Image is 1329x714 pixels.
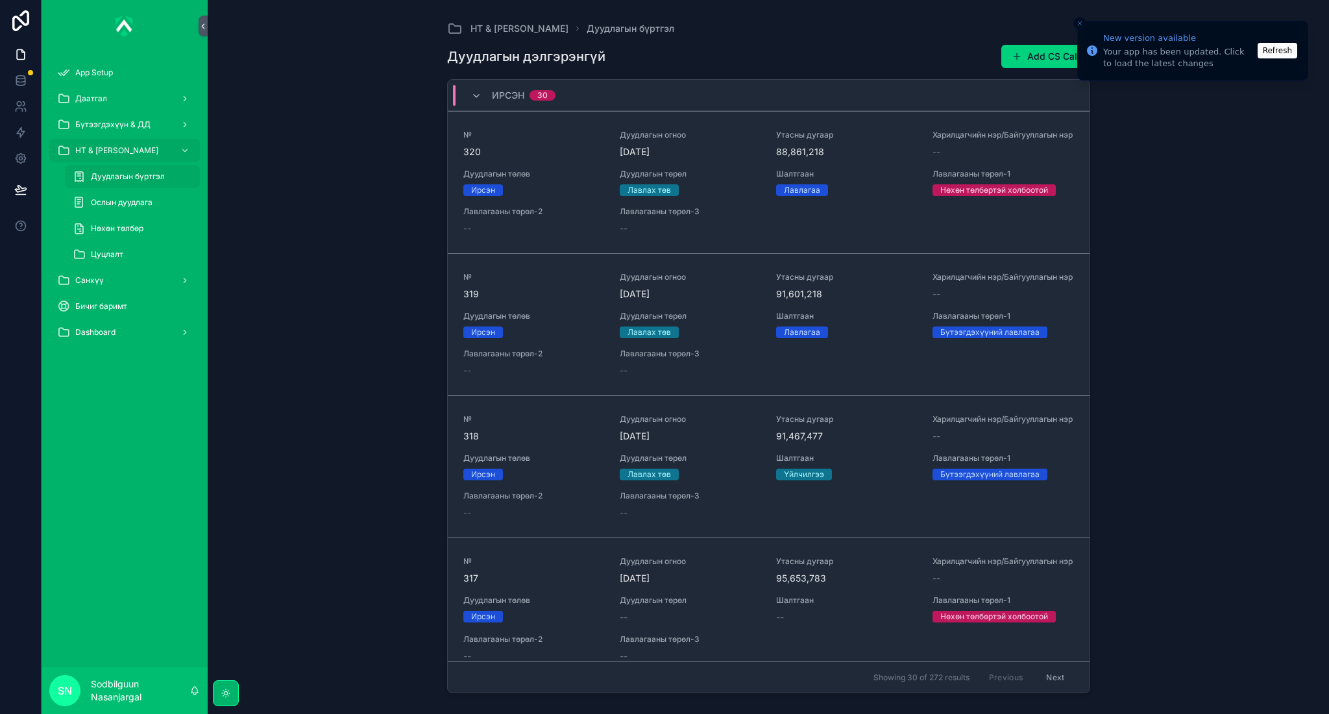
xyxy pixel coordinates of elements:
div: New version available [1103,32,1254,45]
span: [DATE] [620,288,761,301]
div: Лавлах төв [628,184,671,196]
span: Лавлагааны төрөл-1 [933,453,1073,463]
span: Бүтээгдэхүүн & ДД [75,119,151,130]
span: Лавлагааны төрөл-2 [463,206,604,217]
span: Лавлагааны төрөл-3 [620,634,761,645]
span: Харилцагчийн нэр/Байгууллагын нэр [933,414,1073,425]
a: Санхүү [49,269,200,292]
span: Утасны дугаар [776,272,917,282]
span: Ослын дуудлага [91,197,152,208]
span: [DATE] [620,572,761,585]
button: Refresh [1258,43,1297,58]
span: Дуудлагын төлөв [463,453,604,463]
span: Дуудлагын төрөл [620,169,761,179]
span: Шалтгаан [776,311,917,321]
a: Даатгал [49,87,200,110]
div: Лавлах төв [628,326,671,338]
span: Цуцлалт [91,249,123,260]
span: Дуудлагын төлөв [463,169,604,179]
span: Утасны дугаар [776,556,917,567]
a: Цуцлалт [65,243,200,266]
span: -- [463,506,471,519]
div: 30 [537,90,548,101]
span: Шалтгаан [776,453,917,463]
span: -- [620,364,628,377]
span: -- [620,611,628,624]
span: Лавлагааны төрөл-1 [933,169,1073,179]
button: Next [1037,667,1073,687]
span: -- [776,611,784,624]
span: 95,653,783 [776,572,917,585]
div: Ирсэн [471,184,495,196]
span: -- [933,288,940,301]
span: № [463,130,604,140]
a: App Setup [49,61,200,84]
div: Нөхөн төлбөртэй холбоотой [940,611,1048,622]
span: Дуудлагын бүртгэл [91,171,165,182]
span: Лавлагааны төрөл-3 [620,206,761,217]
span: Харилцагчийн нэр/Байгууллагын нэр [933,130,1073,140]
span: SN [58,683,72,698]
a: Ослын дуудлага [65,191,200,214]
span: Дуудлагын төрөл [620,453,761,463]
span: НТ & [PERSON_NAME] [75,145,158,156]
span: -- [620,650,628,663]
span: -- [933,145,940,158]
div: scrollable content [42,52,208,361]
span: 319 [463,288,604,301]
span: [DATE] [620,145,761,158]
span: Дуудлагын төлөв [463,595,604,606]
span: Утасны дугаар [776,130,917,140]
span: Лавлагааны төрөл-1 [933,595,1073,606]
span: Дуудлагын төрөл [620,595,761,606]
span: Лавлагааны төрөл-2 [463,491,604,501]
div: Нөхөн төлбөртэй холбоотой [940,184,1048,196]
div: Ирсэн [471,469,495,480]
a: Бичиг баримт [49,295,200,318]
a: №319Дуудлагын огноо[DATE]Утасны дугаар91,601,218Харилцагчийн нэр/Байгууллагын нэр--Дуудлагын төлө... [448,253,1090,395]
span: № [463,556,604,567]
span: Лавлагааны төрөл-1 [933,311,1073,321]
span: Даатгал [75,93,107,104]
span: Dashboard [75,327,116,338]
span: [DATE] [620,430,761,443]
span: 91,601,218 [776,288,917,301]
button: Close toast [1073,17,1086,30]
span: 91,467,477 [776,430,917,443]
span: 320 [463,145,604,158]
div: Бүтээгдэхүүний лавлагаа [940,326,1040,338]
span: Ирсэн [492,89,524,102]
a: Дуудлагын бүртгэл [65,165,200,188]
span: -- [933,572,940,585]
span: Лавлагааны төрөл-2 [463,349,604,359]
span: Дуудлагын огноо [620,414,761,425]
span: -- [933,430,940,443]
span: -- [620,506,628,519]
p: Sodbilguun Nasanjargal [91,678,189,704]
span: Лавлагааны төрөл-3 [620,349,761,359]
span: App Setup [75,68,113,78]
div: Лавлагаа [784,184,820,196]
a: Дуудлагын бүртгэл [587,22,674,35]
a: НТ & [PERSON_NAME] [49,139,200,162]
a: №320Дуудлагын огноо[DATE]Утасны дугаар88,861,218Харилцагчийн нэр/Байгууллагын нэр--Дуудлагын төлө... [448,111,1090,253]
div: Лавлагаа [784,326,820,338]
div: Үйлчилгээ [784,469,824,480]
span: Шалтгаан [776,169,917,179]
span: -- [463,222,471,235]
span: Харилцагчийн нэр/Байгууллагын нэр [933,272,1073,282]
span: Харилцагчийн нэр/Байгууллагын нэр [933,556,1073,567]
span: Дуудлагын огноо [620,556,761,567]
span: Дуудлагын огноо [620,130,761,140]
button: Add CS Call [1001,45,1090,68]
a: Нөхөн төлбөр [65,217,200,240]
span: 318 [463,430,604,443]
h1: Дуудлагын дэлгэрэнгүй [447,47,605,66]
span: Бичиг баримт [75,301,127,312]
div: Бүтээгдэхүүний лавлагаа [940,469,1040,480]
a: Бүтээгдэхүүн & ДД [49,113,200,136]
span: Нөхөн төлбөр [91,223,143,234]
span: Санхүү [75,275,104,286]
